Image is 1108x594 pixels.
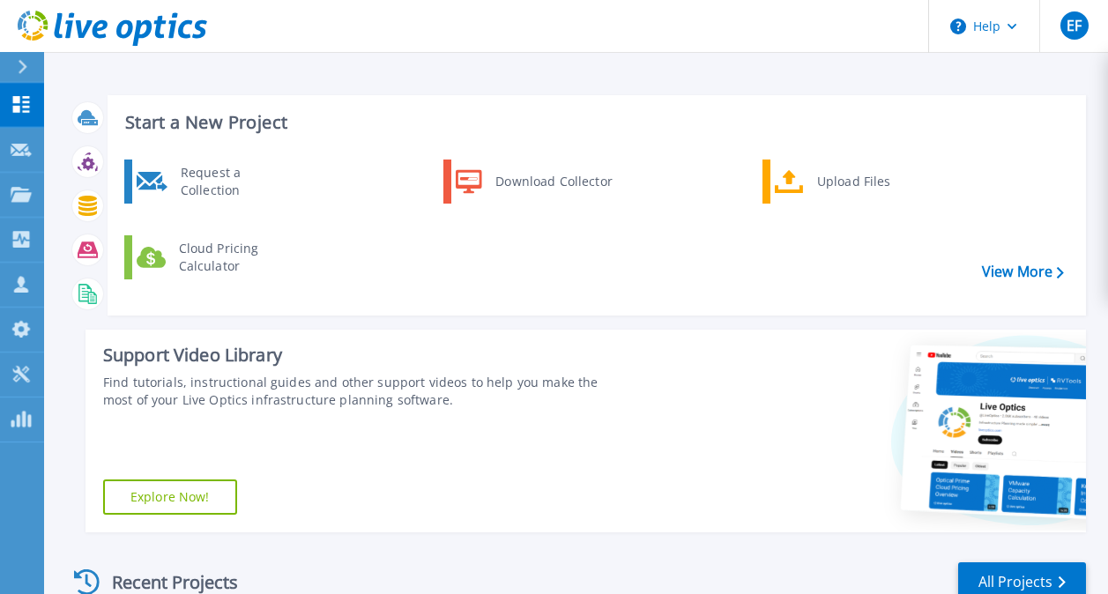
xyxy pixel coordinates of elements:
h3: Start a New Project [125,113,1063,132]
div: Download Collector [487,164,620,199]
a: Download Collector [443,160,624,204]
a: Explore Now! [103,479,237,515]
div: Support Video Library [103,344,623,367]
div: Request a Collection [172,164,301,199]
div: Upload Files [808,164,939,199]
a: Cloud Pricing Calculator [124,235,305,279]
a: Request a Collection [124,160,305,204]
a: Upload Files [762,160,943,204]
span: EF [1067,19,1082,33]
div: Cloud Pricing Calculator [170,240,301,275]
div: Find tutorials, instructional guides and other support videos to help you make the most of your L... [103,374,623,409]
a: View More [982,264,1064,280]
